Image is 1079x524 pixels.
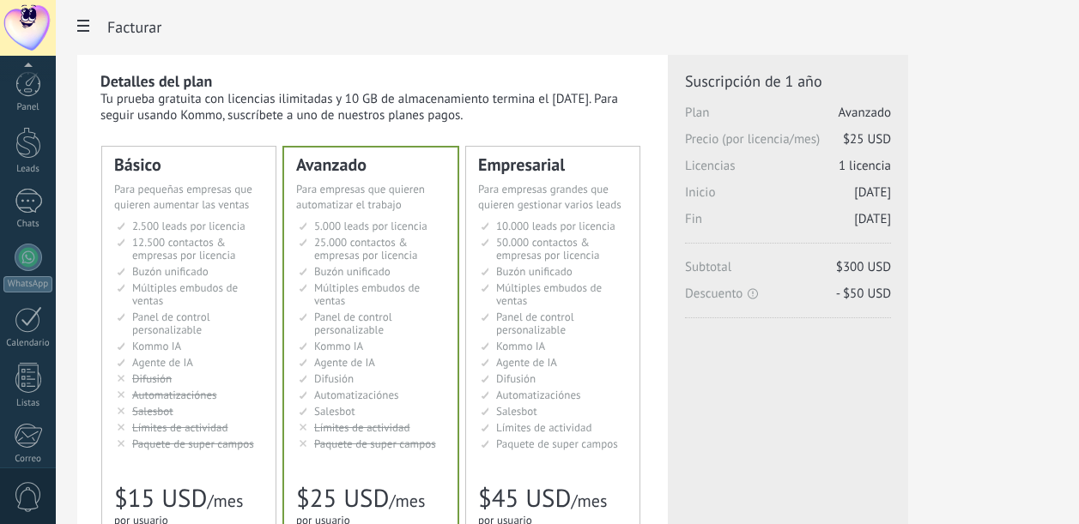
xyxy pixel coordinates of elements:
[100,91,646,123] div: Tu prueba gratuita con licencias ilimitadas y 10 GB de almacenamiento termina el [DATE]. Para seg...
[132,371,172,386] span: Difusión
[3,398,53,409] div: Listas
[314,235,417,262] span: 25.000 contactos & empresas por licencia
[132,264,209,279] span: Buzón unificado
[114,482,207,515] span: $15 USD
[114,182,252,212] span: Para pequeñas empresas que quieren aumentar las ventas
[496,420,592,435] span: Límites de actividad
[496,235,599,262] span: 50.000 contactos & empresas por licencia
[3,454,53,465] div: Correo
[496,310,574,337] span: Panel de control personalizable
[132,355,193,370] span: Agente de IA
[496,339,545,353] span: Kommo IA
[296,482,389,515] span: $25 USD
[3,219,53,230] div: Chats
[3,276,52,292] div: WhatsApp
[314,388,399,402] span: Automatizaciónes
[132,420,228,435] span: Límites de actividad
[132,404,173,419] span: Salesbot
[132,437,254,451] span: Paquete de super campos
[314,404,355,419] span: Salesbot
[314,355,375,370] span: Agente de IA
[107,18,161,36] span: Facturar
[132,339,181,353] span: Kommo IA
[496,404,537,419] span: Salesbot
[100,71,212,91] b: Detalles del plan
[3,102,53,113] div: Panel
[132,388,217,402] span: Automatizaciónes
[207,490,243,512] span: /mes
[478,156,627,173] div: Empresarial
[685,105,891,131] span: Plan
[685,131,891,158] span: Precio (por licencia/mes)
[314,420,410,435] span: Límites de actividad
[3,164,53,175] div: Leads
[496,437,618,451] span: Paquete de super campos
[496,371,536,386] span: Difusión
[314,280,420,308] span: Múltiples embudos de ventas
[685,158,891,184] span: Licencias
[314,437,436,451] span: Paquete de super campos
[132,280,238,308] span: Múltiples embudos de ventas
[496,388,581,402] span: Automatizaciónes
[685,286,891,302] span: Descuento
[314,264,391,279] span: Buzón unificado
[314,310,392,337] span: Panel de control personalizable
[132,219,246,233] span: 2.500 leads por licencia
[478,182,621,212] span: Para empresas grandes que quieren gestionar varios leads
[314,371,354,386] span: Difusión
[685,184,891,211] span: Inicio
[314,219,427,233] span: 5.000 leads por licencia
[854,184,891,201] span: [DATE]
[571,490,607,512] span: /mes
[296,156,446,173] div: Avanzado
[839,158,891,174] span: 1 licencia
[854,211,891,227] span: [DATE]
[839,105,891,121] span: Avanzado
[132,235,235,262] span: 12.500 contactos & empresas por licencia
[496,264,573,279] span: Buzón unificado
[389,490,425,512] span: /mes
[496,219,615,233] span: 10.000 leads por licencia
[843,131,891,148] span: $25 USD
[478,482,571,515] span: $45 USD
[3,338,53,349] div: Calendario
[296,182,425,212] span: Para empresas que quieren automatizar el trabajo
[496,280,602,308] span: Múltiples embudos de ventas
[685,211,891,238] span: Fin
[314,339,363,353] span: Kommo IA
[836,259,891,275] span: $300 USD
[132,310,210,337] span: Panel de control personalizable
[836,286,891,302] span: - $50 USD
[114,156,264,173] div: Básico
[496,355,557,370] span: Agente de IA
[685,259,891,286] span: Subtotal
[685,71,891,91] span: Suscripción de 1 año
